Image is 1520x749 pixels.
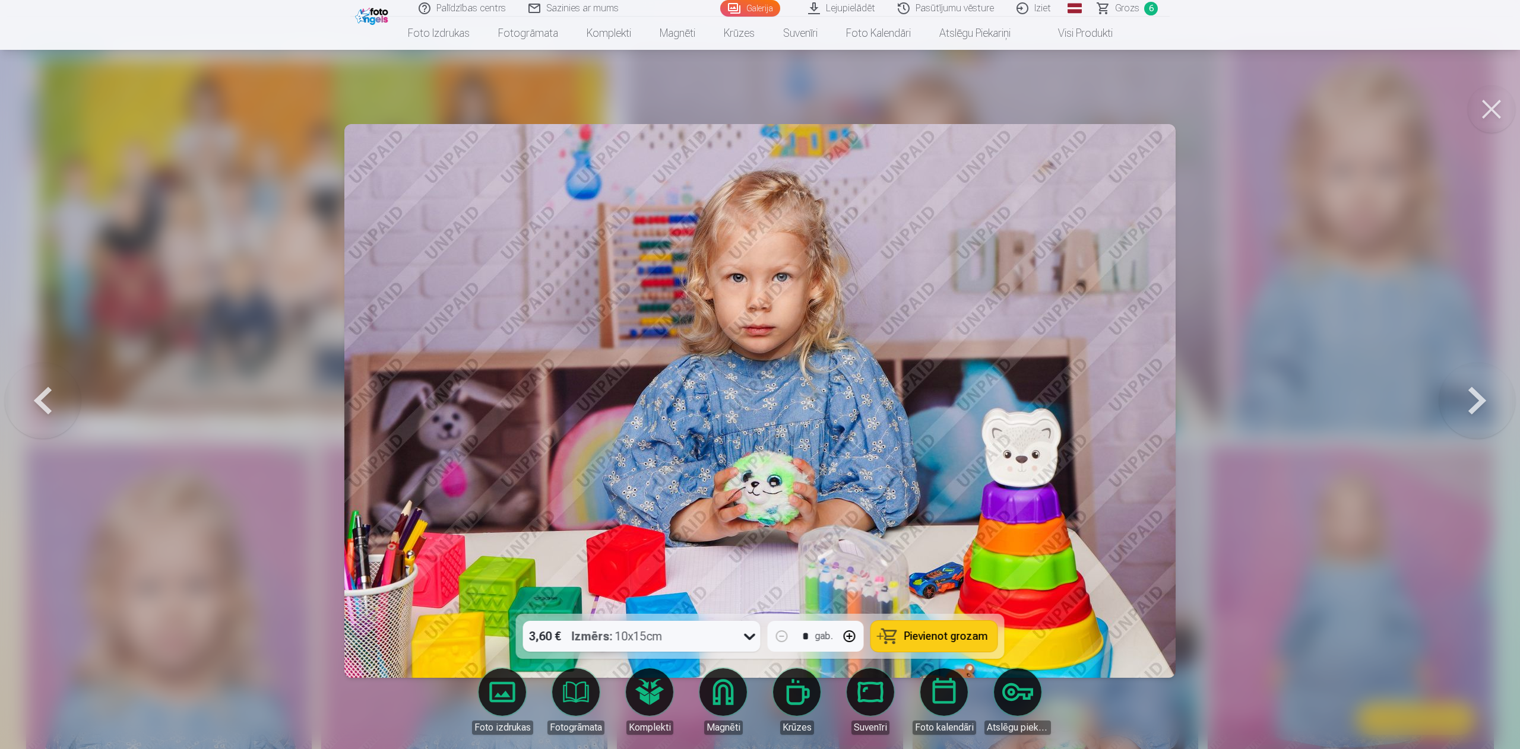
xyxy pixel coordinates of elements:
[543,668,609,735] a: Fotogrāmata
[1025,17,1127,50] a: Visi produkti
[484,17,572,50] a: Fotogrāmata
[572,621,663,652] div: 10x15cm
[764,668,830,735] a: Krūzes
[851,721,889,735] div: Suvenīri
[469,668,536,735] a: Foto izdrukas
[710,17,769,50] a: Krūzes
[984,721,1051,735] div: Atslēgu piekariņi
[645,17,710,50] a: Magnēti
[871,621,997,652] button: Pievienot grozam
[547,721,604,735] div: Fotogrāmata
[704,721,743,735] div: Magnēti
[832,17,925,50] a: Foto kalendāri
[626,721,673,735] div: Komplekti
[911,668,977,735] a: Foto kalendāri
[355,5,391,25] img: /fa1
[780,721,814,735] div: Krūzes
[815,629,833,643] div: gab.
[769,17,832,50] a: Suvenīri
[616,668,683,735] a: Komplekti
[913,721,976,735] div: Foto kalendāri
[904,631,988,642] span: Pievienot grozam
[1115,1,1139,15] span: Grozs
[837,668,904,735] a: Suvenīri
[394,17,484,50] a: Foto izdrukas
[925,17,1025,50] a: Atslēgu piekariņi
[472,721,533,735] div: Foto izdrukas
[572,628,613,645] strong: Izmērs :
[572,17,645,50] a: Komplekti
[984,668,1051,735] a: Atslēgu piekariņi
[523,621,567,652] div: 3,60 €
[690,668,756,735] a: Magnēti
[1144,2,1158,15] span: 6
